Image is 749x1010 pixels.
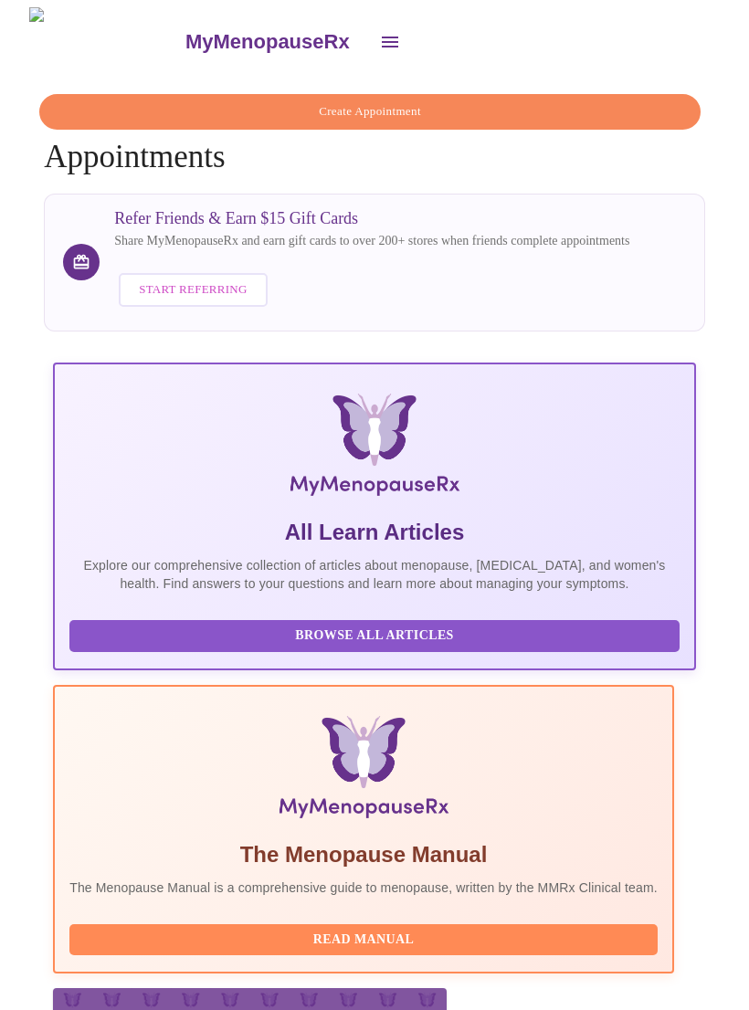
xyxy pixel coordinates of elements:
a: Browse All Articles [69,626,684,642]
a: MyMenopauseRx [183,10,367,74]
button: Browse All Articles [69,620,680,652]
h4: Appointments [44,94,705,175]
span: Browse All Articles [88,625,661,647]
img: MyMenopauseRx Logo [166,394,583,503]
button: open drawer [368,20,412,64]
p: The Menopause Manual is a comprehensive guide to menopause, written by the MMRx Clinical team. [69,878,658,897]
h5: All Learn Articles [69,518,680,547]
p: Explore our comprehensive collection of articles about menopause, [MEDICAL_DATA], and women's hea... [69,556,680,593]
img: MyMenopauseRx Logo [29,7,183,76]
button: Start Referring [119,273,267,307]
p: Share MyMenopauseRx and earn gift cards to over 200+ stores when friends complete appointments [114,232,629,250]
a: Start Referring [114,264,271,316]
span: Create Appointment [60,101,680,122]
h3: Refer Friends & Earn $15 Gift Cards [114,209,629,228]
span: Read Manual [88,929,639,952]
span: Start Referring [139,279,247,300]
a: Read Manual [69,931,662,946]
button: Create Appointment [39,94,701,130]
h3: MyMenopauseRx [185,30,350,54]
button: Read Manual [69,924,658,956]
img: Menopause Manual [163,716,564,826]
h5: The Menopause Manual [69,840,658,869]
